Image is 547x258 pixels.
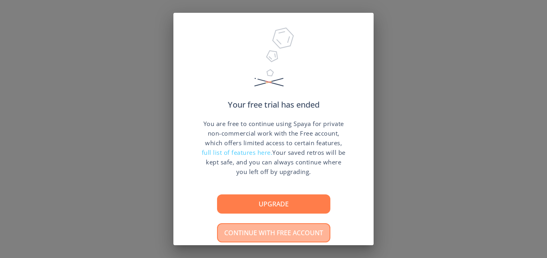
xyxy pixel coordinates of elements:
[202,148,273,156] span: full list of features here.
[217,194,330,214] button: Upgrade
[228,101,320,109] p: Your free trial has ended
[217,223,330,242] button: Continue with free account
[251,25,296,101] img: Trial Ended
[201,119,346,176] p: You are free to continue using Spaya for private non-commercial work with the Free account, which...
